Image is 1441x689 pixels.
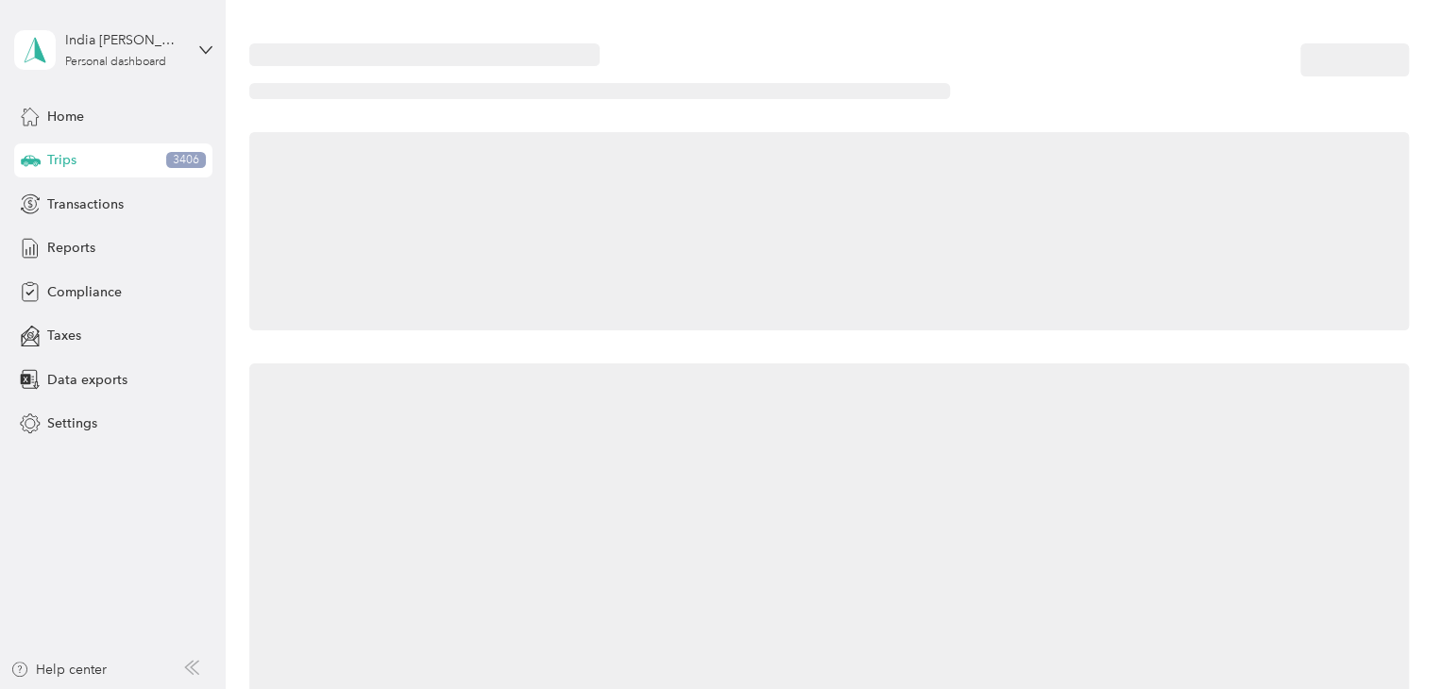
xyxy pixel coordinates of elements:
[47,326,81,345] span: Taxes
[65,30,183,50] div: India [PERSON_NAME]
[47,282,122,302] span: Compliance
[47,370,127,390] span: Data exports
[47,413,97,433] span: Settings
[10,660,107,680] button: Help center
[47,150,76,170] span: Trips
[65,57,166,68] div: Personal dashboard
[166,152,206,169] span: 3406
[47,107,84,126] span: Home
[1335,583,1441,689] iframe: Everlance-gr Chat Button Frame
[47,194,124,214] span: Transactions
[47,238,95,258] span: Reports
